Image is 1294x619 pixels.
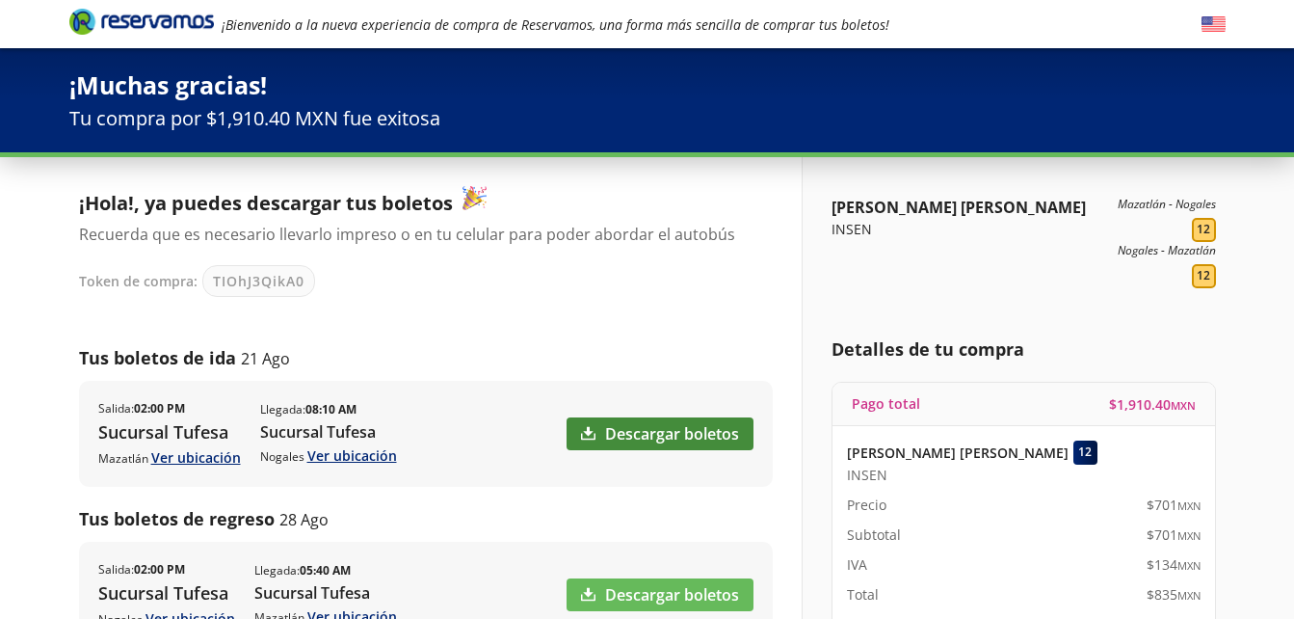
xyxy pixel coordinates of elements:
p: Sucursal Tufesa [98,419,241,445]
span: $ 701 [1147,495,1201,515]
a: Descargar boletos [567,579,753,611]
b: 08:10 AM [305,401,357,417]
p: ¡Muchas gracias! [69,67,1226,104]
p: Salida : [98,561,185,579]
small: MXN [1177,588,1201,603]
button: English [1202,13,1226,37]
a: Ver ubicación [307,446,397,465]
a: Ver ubicación [151,448,241,467]
p: 21 Ago [241,347,290,370]
a: Brand Logo [69,7,214,41]
div: 12 [1192,218,1216,242]
p: Sucursal Tufesa [98,580,235,606]
i: Brand Logo [69,7,214,36]
a: Descargar boletos [567,417,753,450]
b: 02:00 PM [134,400,185,417]
p: Tus boletos de ida [79,345,236,371]
span: INSEN [847,465,887,485]
p: 28 Ago [279,508,329,531]
span: $ 835 [1147,584,1201,605]
p: Tu compra por $1,910.40 MXN fue exitosa [69,104,1226,133]
p: Recuerda que es necesario llevarlo impreso o en tu celular para poder abordar el autobús [79,223,753,246]
p: Total [847,584,879,605]
p: Mazatlán - Nogales [1118,196,1216,213]
small: MXN [1171,398,1196,413]
b: 02:00 PM [134,561,185,578]
p: Llegada : [260,401,357,418]
p: Sucursal Tufesa [254,581,397,605]
small: MXN [1177,498,1201,513]
span: $ 701 [1147,525,1201,545]
p: Detalles de tu compra [832,336,1216,363]
em: ¡Bienvenido a la nueva experiencia de compra de Reservamos, una forma más sencilla de comprar tus... [222,15,889,34]
p: Salida : [98,400,185,417]
p: Mazatlán [98,447,241,468]
p: IVA [847,554,867,575]
small: MXN [1177,528,1201,543]
span: $ 134 [1147,554,1201,575]
div: 12 [1192,264,1216,288]
b: 05:40 AM [300,562,351,579]
small: MXN [1177,558,1201,573]
p: Subtotal [847,525,901,545]
p: Nogales - Mazatlán [1118,242,1216,259]
p: Tus boletos de regreso [79,506,275,532]
p: Precio [847,495,886,515]
span: $ 1,910.40 [1109,394,1196,415]
p: Token de compra: [79,271,198,291]
p: Pago total [852,393,920,414]
p: Nogales [260,445,397,466]
span: TIOhJ3QikA0 [213,271,304,291]
p: Sucursal Tufesa [260,420,397,444]
p: [PERSON_NAME] [PERSON_NAME] [847,443,1069,463]
p: INSEN [832,219,1086,239]
div: 12 [1073,441,1097,465]
p: [PERSON_NAME] [PERSON_NAME] [832,196,1086,219]
p: ¡Hola!, ya puedes descargar tus boletos [79,186,753,218]
p: Llegada : [254,562,351,579]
